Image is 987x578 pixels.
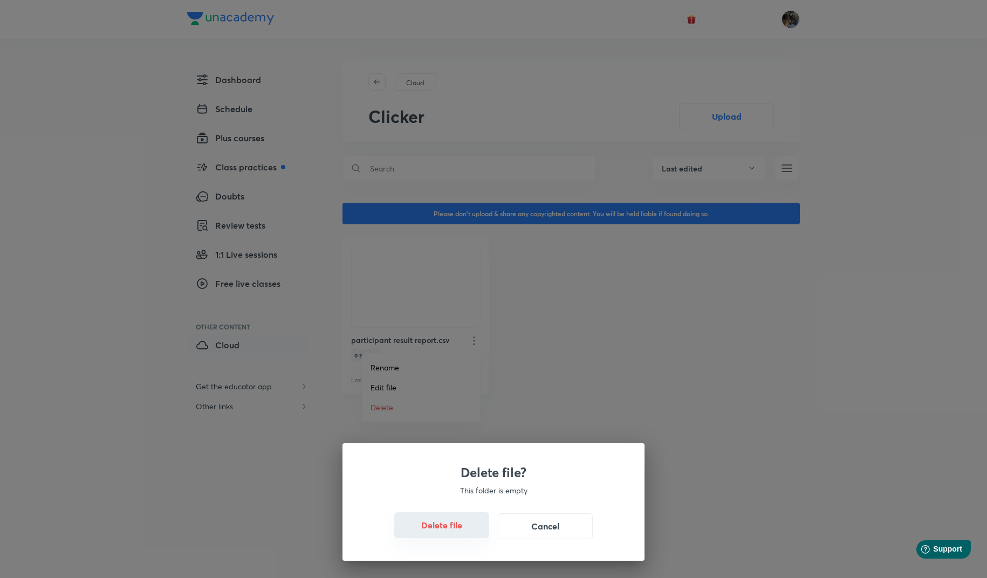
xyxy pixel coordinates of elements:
[498,513,593,539] button: Cancel
[891,536,975,566] iframe: Help widget launcher
[394,512,489,538] button: Delete file
[460,485,527,496] span: This folder is empty
[368,465,619,480] h3: Delete file?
